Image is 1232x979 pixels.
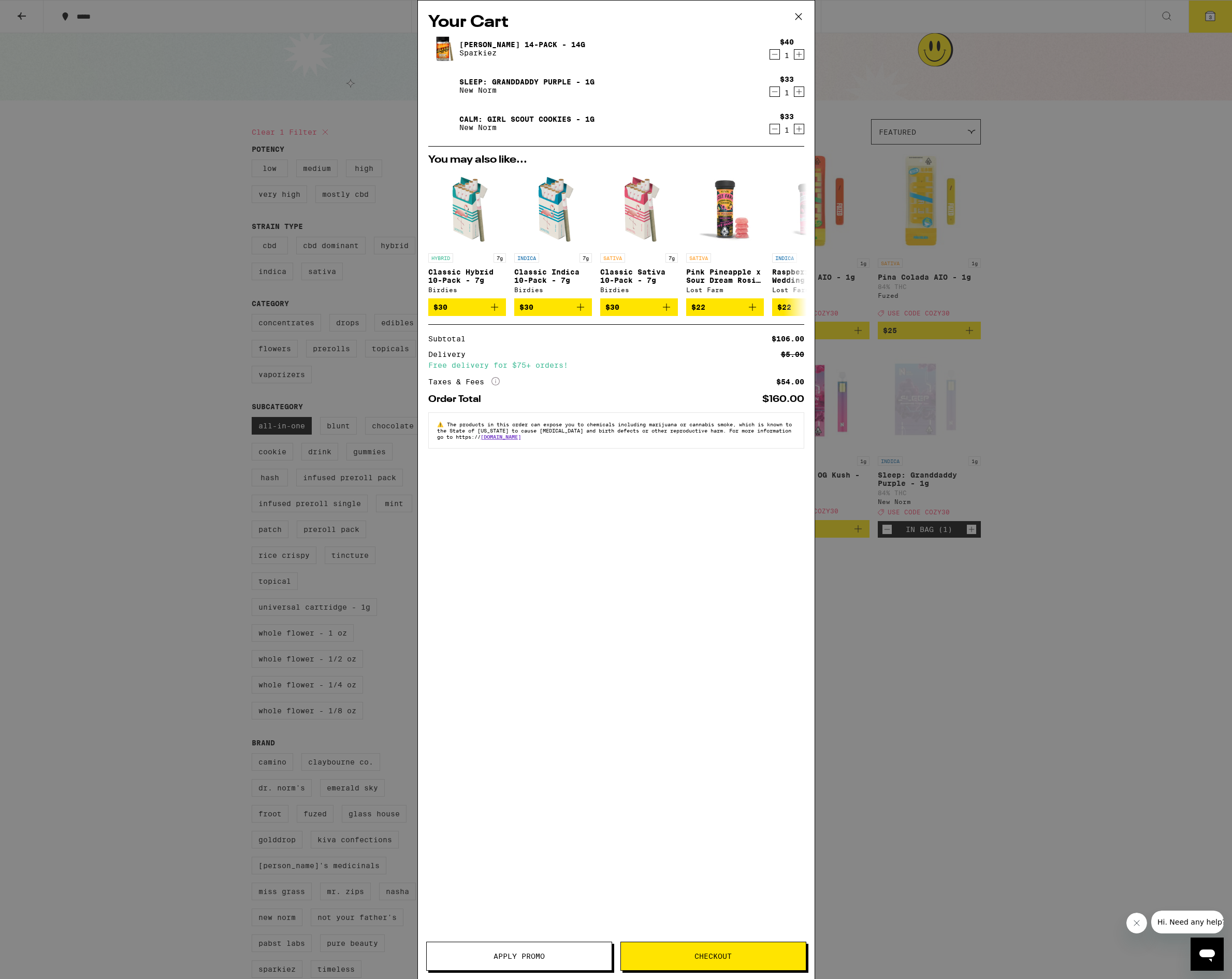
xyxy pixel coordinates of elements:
[780,51,794,60] div: 1
[428,395,488,404] div: Order Total
[514,253,539,263] p: INDICA
[694,953,732,960] span: Checkout
[686,286,764,293] div: Lost Farm
[519,303,533,311] span: $30
[459,123,595,132] p: New Norm
[794,49,804,60] button: Increment
[428,362,804,369] div: Free delivery for $75+ orders!
[514,170,592,248] img: Birdies - Classic Indica 10-Pack - 7g
[494,953,545,960] span: Apply Promo
[459,49,585,57] p: Sparkiez
[691,303,705,311] span: $22
[780,38,794,46] div: $40
[600,170,678,248] img: Birdies - Classic Sativa 10-Pack - 7g
[428,34,457,63] img: Jack 14-Pack - 14g
[428,286,506,293] div: Birdies
[514,170,592,298] a: Open page for Classic Indica 10-Pack - 7g from Birdies
[428,351,473,358] div: Delivery
[437,421,447,427] span: ⚠️
[770,124,780,134] button: Decrement
[428,268,506,284] p: Classic Hybrid 10-Pack - 7g
[6,7,75,16] span: Hi. Need any help?
[514,268,592,284] p: Classic Indica 10-Pack - 7g
[428,155,804,165] h2: You may also like...
[780,75,794,83] div: $33
[459,40,585,49] a: [PERSON_NAME] 14-Pack - 14g
[600,268,678,284] p: Classic Sativa 10-Pack - 7g
[459,78,595,86] a: Sleep: Granddaddy Purple - 1g
[437,421,792,440] span: The products in this order can expose you to chemicals including marijuana or cannabis smoke, whi...
[794,87,804,97] button: Increment
[426,942,612,971] button: Apply Promo
[428,377,500,386] div: Taxes & Fees
[772,335,804,342] div: $106.00
[433,303,447,311] span: $30
[1151,911,1224,933] iframe: Message from company
[600,298,678,316] button: Add to bag
[772,253,797,263] p: INDICA
[686,170,764,248] img: Lost Farm - Pink Pineapple x Sour Dream Rosin Gummies - 100mg
[494,253,506,263] p: 7g
[772,170,850,298] a: Open page for Raspberry x Wedding Cake Live Resin Gummies from Lost Farm
[777,303,791,311] span: $22
[428,298,506,316] button: Add to bag
[428,170,506,298] a: Open page for Classic Hybrid 10-Pack - 7g from Birdies
[481,434,521,440] a: [DOMAIN_NAME]
[686,298,764,316] button: Add to bag
[459,115,595,123] a: Calm: Girl Scout Cookies - 1g
[772,268,850,284] p: Raspberry x Wedding Cake Live Resin Gummies
[459,86,595,94] p: New Norm
[770,87,780,97] button: Decrement
[1191,938,1224,971] iframe: Button to launch messaging window
[600,170,678,298] a: Open page for Classic Sativa 10-Pack - 7g from Birdies
[428,253,453,263] p: HYBRID
[770,49,780,60] button: Decrement
[686,170,764,298] a: Open page for Pink Pineapple x Sour Dream Rosin Gummies - 100mg from Lost Farm
[605,303,619,311] span: $30
[794,124,804,134] button: Increment
[686,253,711,263] p: SATIVA
[428,109,457,138] img: Calm: Girl Scout Cookies - 1g
[428,11,804,34] h2: Your Cart
[514,298,592,316] button: Add to bag
[772,298,850,316] button: Add to bag
[780,89,794,97] div: 1
[772,286,850,293] div: Lost Farm
[1126,913,1147,933] iframe: Close message
[686,268,764,284] p: Pink Pineapple x Sour Dream Rosin Gummies - 100mg
[780,126,794,134] div: 1
[776,378,804,385] div: $54.00
[665,253,678,263] p: 7g
[772,170,850,248] img: Lost Farm - Raspberry x Wedding Cake Live Resin Gummies
[620,942,806,971] button: Checkout
[780,112,794,121] div: $33
[428,71,457,100] img: Sleep: Granddaddy Purple - 1g
[600,286,678,293] div: Birdies
[762,395,804,404] div: $160.00
[428,170,506,248] img: Birdies - Classic Hybrid 10-Pack - 7g
[579,253,592,263] p: 7g
[514,286,592,293] div: Birdies
[600,253,625,263] p: SATIVA
[428,335,473,342] div: Subtotal
[781,351,804,358] div: $5.00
